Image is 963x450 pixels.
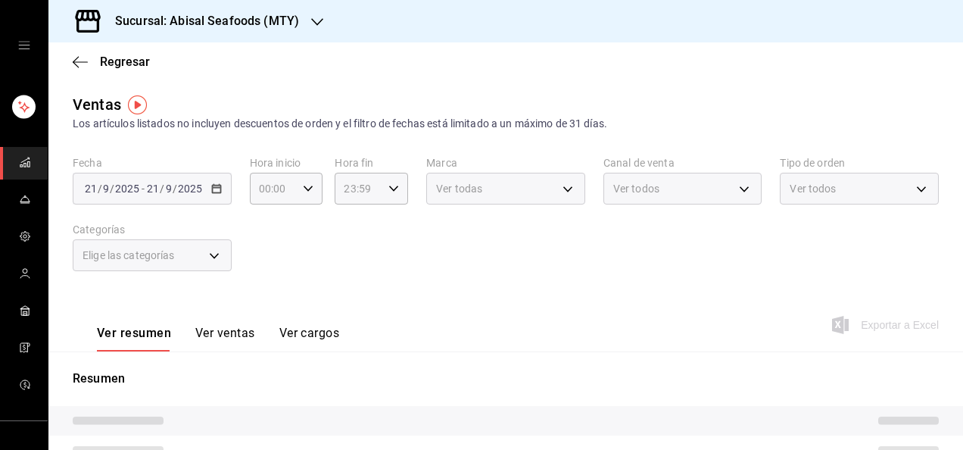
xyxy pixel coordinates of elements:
[165,183,173,195] input: --
[250,158,323,168] label: Hora inicio
[142,183,145,195] span: -
[114,183,140,195] input: ----
[102,183,110,195] input: --
[84,183,98,195] input: --
[98,183,102,195] span: /
[73,93,121,116] div: Ventas
[279,326,340,352] button: Ver cargos
[335,158,408,168] label: Hora fin
[97,326,339,352] div: navigation tabs
[83,248,175,263] span: Elige las categorías
[173,183,177,195] span: /
[73,55,150,69] button: Regresar
[613,181,659,196] span: Ver todos
[100,55,150,69] span: Regresar
[436,181,482,196] span: Ver todas
[195,326,255,352] button: Ver ventas
[73,158,232,168] label: Fecha
[18,39,30,52] button: open drawer
[73,116,939,132] div: Los artículos listados no incluyen descuentos de orden y el filtro de fechas está limitado a un m...
[73,370,939,388] p: Resumen
[426,158,585,168] label: Marca
[128,95,147,114] img: Tooltip marker
[110,183,114,195] span: /
[103,12,299,30] h3: Sucursal: Abisal Seafoods (MTY)
[780,158,939,168] label: Tipo de orden
[177,183,203,195] input: ----
[603,158,762,168] label: Canal de venta
[146,183,160,195] input: --
[97,326,171,352] button: Ver resumen
[790,181,836,196] span: Ver todos
[73,224,232,235] label: Categorías
[160,183,164,195] span: /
